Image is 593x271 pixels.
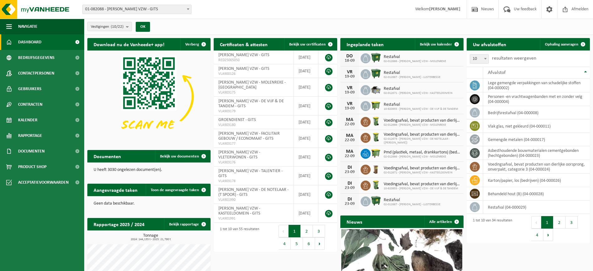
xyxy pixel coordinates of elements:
button: Next [315,237,325,250]
count: (10/22) [111,25,124,29]
td: bedrijfsrestafval (04-000008) [483,106,590,119]
div: 22-09 [343,138,356,143]
td: vlak glas, niet gekleurd (04-000011) [483,119,590,133]
div: DI [343,165,356,170]
span: VLA903175 [218,90,289,95]
a: Bekijk rapportage [164,218,210,230]
span: Voedingsafval, bevat producten van dierlijke oorsprong, onverpakt, categorie 3 [384,166,460,171]
button: 2 [553,216,566,229]
a: Toon de aangevraagde taken [146,184,210,196]
span: Restafval [384,102,458,107]
p: Geen data beschikbaar. [94,201,204,206]
button: 4 [279,237,291,250]
a: Bekijk uw certificaten [284,38,337,51]
td: karton/papier, los (bedrijven) (04-000026) [483,174,590,187]
img: WB-1100-HPE-GN-01 [371,68,381,79]
span: Restafval [384,70,440,75]
td: voedingsafval, bevat producten van dierlijke oorsprong, onverpakt, categorie 3 (04-000024) [483,160,590,174]
button: 2 [301,225,313,237]
button: 3 [313,225,325,237]
button: 4 [531,229,543,241]
span: Bedrijfsgegevens [18,50,55,65]
span: [PERSON_NAME] VZW - DE VIJF & DE TANDEM - GITS [218,99,284,109]
div: 19-09 [343,90,356,95]
img: WB-1100-HPE-GN-01 [371,196,381,206]
div: VR [343,85,356,90]
span: VLA903179 [218,109,289,114]
img: WB-0140-HPE-GN-50 [371,132,381,143]
span: Verberg [185,42,199,46]
span: 02-012671 - [PERSON_NAME] VZW - KASTEELDOMEIN [384,91,452,95]
td: asbesthoudende bouwmaterialen cementgebonden (hechtgebonden) (04-000023) [483,146,590,160]
a: Bekijk uw documenten [155,150,210,162]
div: MA [343,133,356,138]
span: 10-920955 - [PERSON_NAME] VZW - DE VIJF & DE TANDEM [384,107,458,111]
button: OK [136,22,150,32]
span: Pmd (plastiek, metaal, drankkartons) (bedrijven) [384,150,460,155]
span: Rapportage [18,128,42,143]
div: 1 tot 10 van 34 resultaten [470,215,512,242]
h2: Documenten [87,150,127,162]
span: 10-920955 - [PERSON_NAME] VZW - DE VIJF & DE TANDEM [384,187,460,191]
h2: Rapportage 2025 / 2024 [87,218,151,230]
td: lege gemengde verpakkingen van schadelijke stoffen (04-000002) [483,79,590,92]
span: 02-012666 - [PERSON_NAME] VZW - MOLENREKE [384,123,460,127]
span: Bekijk uw certificaten [289,42,326,46]
span: Navigatie [18,19,37,34]
div: MA [343,117,356,122]
a: Bekijk uw kalender [415,38,463,51]
td: [DATE] [294,129,319,148]
div: MA [343,149,356,154]
img: WB-1100-HPE-GN-50 [371,100,381,111]
button: 6 [303,237,315,250]
span: [PERSON_NAME] VZW - FACILITAIR GEBOUW / ECONOMAAT - GITS [218,131,280,141]
span: Acceptatievoorwaarden [18,175,69,190]
span: 10 [470,54,489,64]
span: VLA903176 [218,160,289,165]
span: Voedingsafval, bevat producten van dierlijke oorsprong, onverpakt, categorie 3 [384,182,460,187]
span: VLA903180 [218,123,289,128]
h3: Tonnage [90,234,211,241]
img: WB-0140-HPE-GN-50 [371,180,381,190]
button: Verberg [180,38,210,51]
div: 19-09 [343,75,356,79]
span: 02-012667 - [PERSON_NAME] - LIJSTERBESSE [384,75,440,79]
td: [DATE] [294,78,319,97]
div: 22-09 [343,154,356,158]
td: [DATE] [294,185,319,204]
td: [DATE] [294,148,319,167]
span: [PERSON_NAME] VZW - GITS [218,53,269,57]
span: RED25005050 [218,58,289,63]
button: 1 [289,225,301,237]
span: Restafval [384,86,452,91]
span: 01-082088 - DOMINIEK SAVIO VZW - GITS [82,5,192,14]
a: Ophaling aanvragen [540,38,589,51]
img: WB-5000-GAL-GY-01 [371,84,381,95]
span: [PERSON_NAME] VZW - GITS [218,66,269,71]
div: VR [343,101,356,106]
span: [PERSON_NAME] VZW - VLETERWONEN - GITS [218,150,260,160]
h2: Uw afvalstoffen [467,38,513,50]
button: 3 [566,216,578,229]
span: Gebruikers [18,81,41,97]
td: [DATE] [294,64,319,78]
span: 02-012673 - [PERSON_NAME] VZW - DE NOTELAAR - ([PERSON_NAME]) [384,137,460,145]
span: Bekijk uw documenten [160,154,199,158]
span: GROENDIENST - GITS [218,118,256,122]
td: gemengde metalen (04-000017) [483,133,590,146]
span: Dashboard [18,34,41,50]
span: 2024: 144,135 t - 2025: 21,790 t [90,238,211,241]
span: Voedingsafval, bevat producten van dierlijke oorsprong, onverpakt, categorie 3 [384,132,460,137]
td: [DATE] [294,167,319,185]
td: [DATE] [294,115,319,129]
span: Restafval [384,198,440,203]
span: 10 [470,55,488,63]
span: Afvalstof [488,70,506,75]
img: WB-1100-HPE-GN-01 [371,52,381,63]
span: VLA901990 [218,197,289,202]
img: Download de VHEPlus App [87,51,211,143]
button: Previous [531,216,541,229]
div: DI [343,181,356,186]
span: Documenten [18,143,45,159]
span: VLA903177 [218,141,289,146]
